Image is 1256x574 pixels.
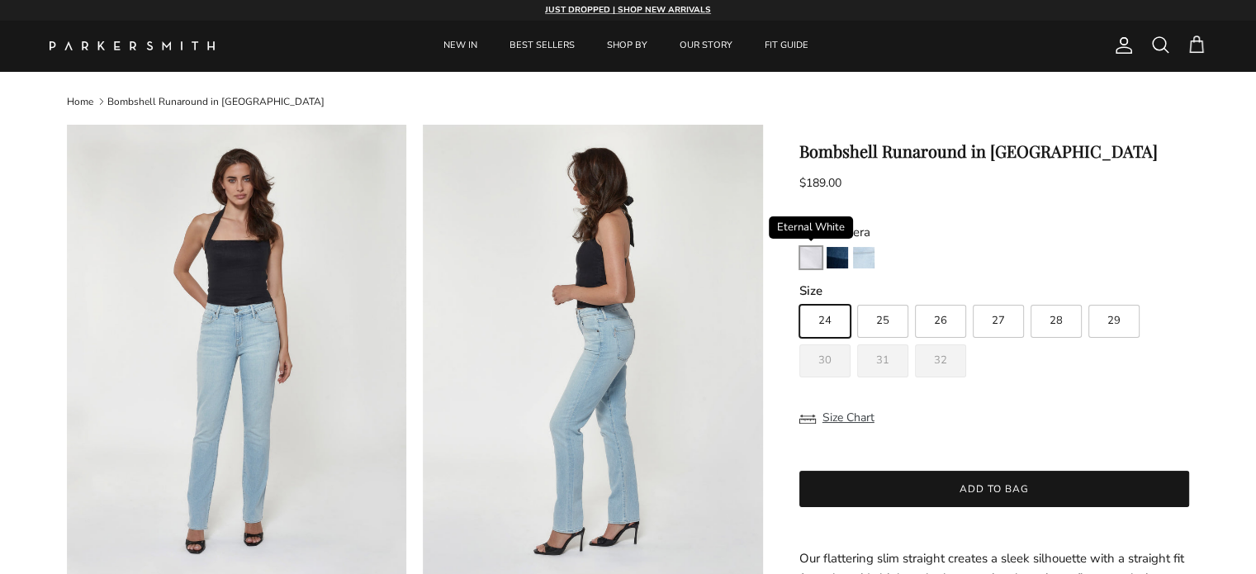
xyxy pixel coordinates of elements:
a: OUR STORY [665,21,747,71]
h1: Bombshell Runaround in [GEOGRAPHIC_DATA] [799,141,1190,161]
span: 28 [1050,315,1063,326]
img: Parker Smith [50,41,215,50]
a: BEST SELLERS [495,21,590,71]
span: 32 [934,355,947,366]
a: NEW IN [429,21,492,71]
span: 27 [992,315,1005,326]
label: Sold out [915,344,966,377]
a: Account [1107,36,1134,55]
span: 25 [876,315,889,326]
img: Eternal White [800,247,822,268]
img: Riviera [853,247,874,268]
a: Home [67,95,93,108]
span: 24 [818,315,832,326]
a: FIT GUIDE [750,21,823,71]
span: 30 [818,355,832,366]
label: Sold out [857,344,908,377]
a: SHOP BY [592,21,662,71]
span: 26 [934,315,947,326]
legend: Size [799,282,822,300]
strong: JUST DROPPED | SHOP NEW ARRIVALS [545,4,711,16]
span: 31 [876,355,889,366]
div: Color: Riviera [799,222,1190,242]
span: $189.00 [799,175,841,191]
a: Bombshell Runaround in [GEOGRAPHIC_DATA] [107,95,325,108]
button: Add to bag [799,471,1190,507]
div: Primary [246,21,1007,71]
button: Size Chart [799,402,874,434]
a: JUST DROPPED | SHOP NEW ARRIVALS [545,3,711,16]
label: Sold out [799,344,851,377]
img: Stevie [827,247,848,268]
a: Stevie [826,246,849,274]
span: 29 [1107,315,1121,326]
a: Eternal White [799,246,822,274]
a: Riviera [852,246,875,274]
nav: Breadcrumbs [67,94,1190,108]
